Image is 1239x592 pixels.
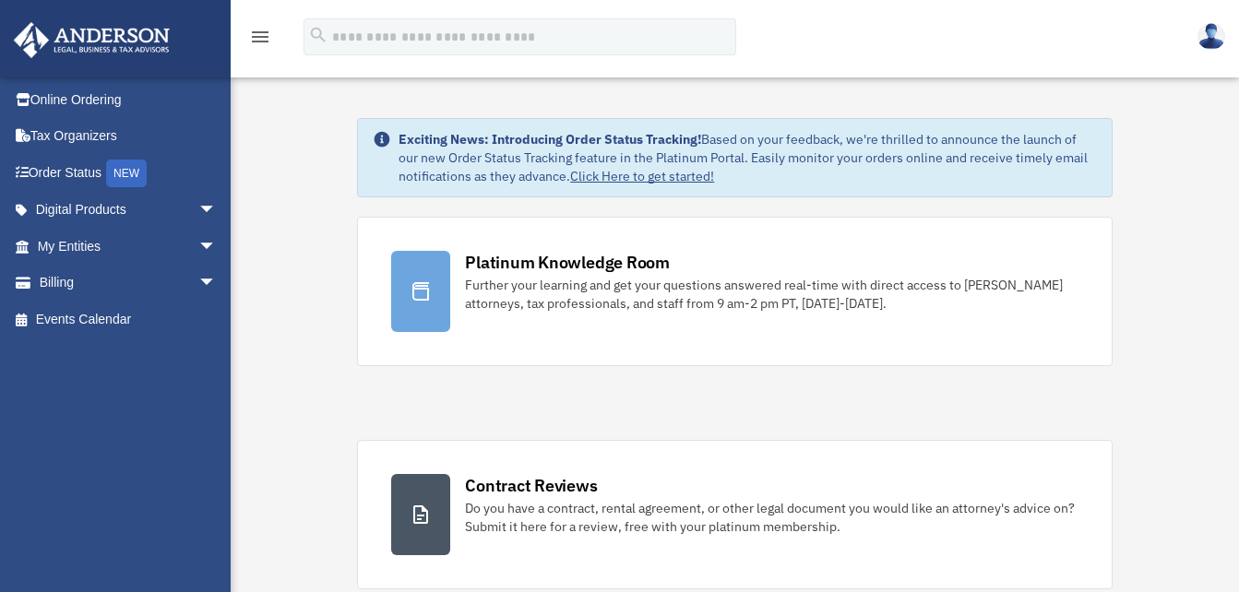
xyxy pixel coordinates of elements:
a: Click Here to get started! [570,168,714,184]
a: Digital Productsarrow_drop_down [13,192,244,229]
a: Tax Organizers [13,118,244,155]
a: Billingarrow_drop_down [13,265,244,302]
span: arrow_drop_down [198,265,235,302]
div: Contract Reviews [465,474,597,497]
img: User Pic [1197,23,1225,50]
strong: Exciting News: Introducing Order Status Tracking! [399,131,701,148]
img: Anderson Advisors Platinum Portal [8,22,175,58]
a: menu [249,32,271,48]
i: search [308,25,328,45]
span: arrow_drop_down [198,228,235,266]
span: arrow_drop_down [198,192,235,230]
a: Platinum Knowledge Room Further your learning and get your questions answered real-time with dire... [357,217,1112,366]
a: Contract Reviews Do you have a contract, rental agreement, or other legal document you would like... [357,440,1112,589]
a: Order StatusNEW [13,154,244,192]
a: My Entitiesarrow_drop_down [13,228,244,265]
div: Do you have a contract, rental agreement, or other legal document you would like an attorney's ad... [465,499,1078,536]
div: Based on your feedback, we're thrilled to announce the launch of our new Order Status Tracking fe... [399,130,1096,185]
div: NEW [106,160,147,187]
i: menu [249,26,271,48]
div: Platinum Knowledge Room [465,251,670,274]
div: Further your learning and get your questions answered real-time with direct access to [PERSON_NAM... [465,276,1078,313]
a: Online Ordering [13,81,244,118]
a: Events Calendar [13,301,244,337]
